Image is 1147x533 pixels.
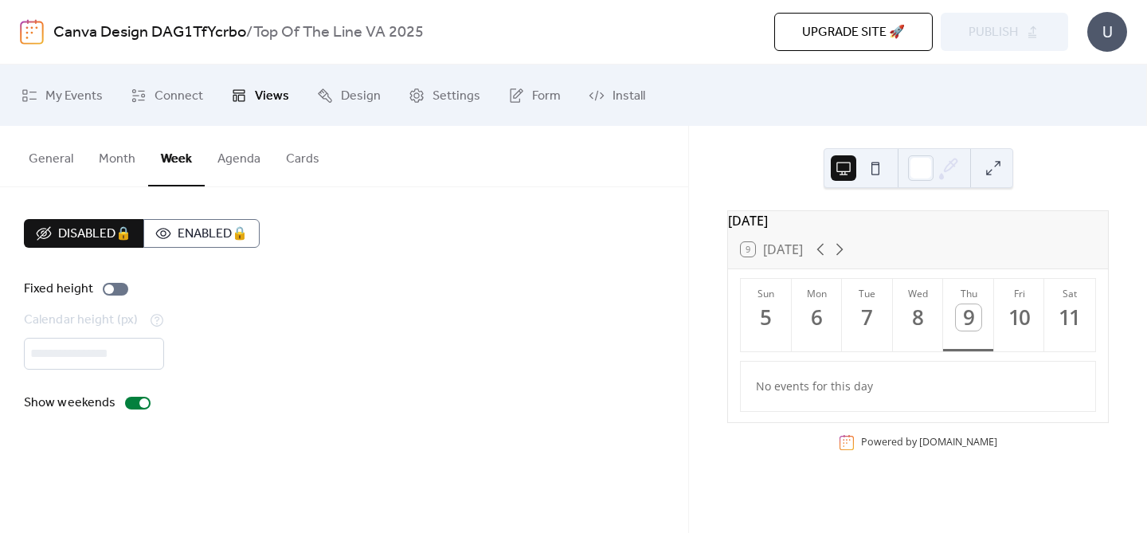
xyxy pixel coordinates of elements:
div: Mon [797,287,838,300]
div: Thu [948,287,989,300]
span: My Events [45,84,103,108]
div: 10 [1006,304,1032,331]
div: No events for this day [743,367,1094,405]
div: Show weekends [24,394,115,413]
div: 11 [1057,304,1083,331]
a: Settings [397,71,492,120]
button: Fri10 [994,279,1045,351]
div: Sat [1049,287,1090,300]
b: Top Of The Line VA 2025 [253,18,424,48]
button: Agenda [205,126,273,185]
b: / [246,18,253,48]
button: Cards [273,126,332,185]
div: [DATE] [728,211,1108,230]
div: Fixed height [24,280,93,299]
a: Canva Design DAG1TfYcrbo [53,18,246,48]
a: Design [305,71,393,120]
button: General [16,126,86,185]
button: Mon6 [792,279,843,351]
div: Tue [847,287,888,300]
button: Wed8 [893,279,944,351]
button: Thu9 [943,279,994,351]
a: Install [577,71,657,120]
span: Design [341,84,381,108]
a: Connect [119,71,215,120]
button: Month [86,126,148,185]
span: Settings [433,84,480,108]
div: 6 [804,304,830,331]
a: Form [496,71,573,120]
a: Views [219,71,301,120]
button: Sun5 [741,279,792,351]
span: Upgrade site 🚀 [802,23,905,42]
div: Fri [999,287,1040,300]
div: 9 [956,304,982,331]
div: 7 [855,304,881,331]
button: Tue7 [842,279,893,351]
span: Views [255,84,289,108]
img: logo [20,19,44,45]
span: Form [532,84,561,108]
button: Upgrade site 🚀 [774,13,933,51]
span: Install [613,84,645,108]
button: Week [148,126,205,186]
span: Connect [155,84,203,108]
button: Sat11 [1044,279,1095,351]
div: Powered by [861,435,997,449]
div: U [1087,12,1127,52]
a: My Events [10,71,115,120]
div: Wed [898,287,939,300]
div: 8 [905,304,931,331]
a: [DOMAIN_NAME] [919,435,997,449]
div: 5 [754,304,780,331]
div: Sun [746,287,787,300]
